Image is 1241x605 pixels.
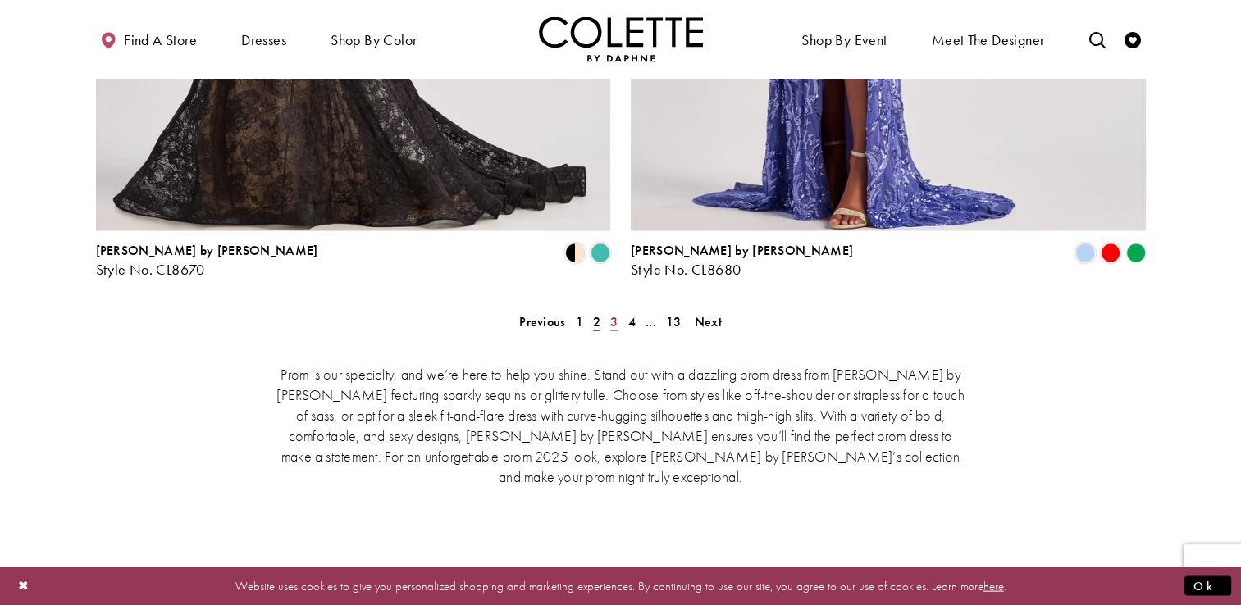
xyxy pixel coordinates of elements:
[593,313,600,330] span: 2
[983,577,1004,594] a: here
[695,313,722,330] span: Next
[124,32,197,48] span: Find a store
[690,310,727,334] a: Next Page
[565,243,585,263] i: Black/Nude
[605,310,623,334] a: 3
[237,16,290,61] span: Dresses
[10,571,38,600] button: Close Dialog
[96,16,201,61] a: Find a store
[571,310,588,334] a: 1
[514,310,570,334] a: Prev Page
[326,16,421,61] span: Shop by color
[331,32,417,48] span: Shop by color
[1184,575,1231,596] button: Submit Dialog
[519,313,565,330] span: Previous
[932,32,1045,48] span: Meet the designer
[631,243,853,278] div: Colette by Daphne Style No. CL8680
[631,242,853,259] span: [PERSON_NAME] by [PERSON_NAME]
[272,364,970,487] p: Prom is our specialty, and we’re here to help you shine. Stand out with a dazzling prom dress fro...
[118,575,1123,597] p: Website uses cookies to give you personalized shopping and marketing experiences. By continuing t...
[1075,243,1095,263] i: Periwinkle
[591,243,610,263] i: Turquoise
[623,310,641,334] a: 4
[797,16,891,61] span: Shop By Event
[1126,243,1146,263] i: Emerald
[631,260,741,279] span: Style No. CL8680
[539,16,703,61] img: Colette by Daphne
[539,16,703,61] a: Visit Home Page
[1101,243,1120,263] i: Red
[1120,16,1145,61] a: Check Wishlist
[576,313,583,330] span: 1
[628,313,636,330] span: 4
[928,16,1049,61] a: Meet the designer
[96,243,318,278] div: Colette by Daphne Style No. CL8670
[241,32,286,48] span: Dresses
[610,313,618,330] span: 3
[641,310,661,334] a: ...
[1084,16,1109,61] a: Toggle search
[96,242,318,259] span: [PERSON_NAME] by [PERSON_NAME]
[801,32,887,48] span: Shop By Event
[588,310,605,334] span: Current page
[646,313,656,330] span: ...
[96,260,205,279] span: Style No. CL8670
[661,310,687,334] a: 13
[666,313,682,330] span: 13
